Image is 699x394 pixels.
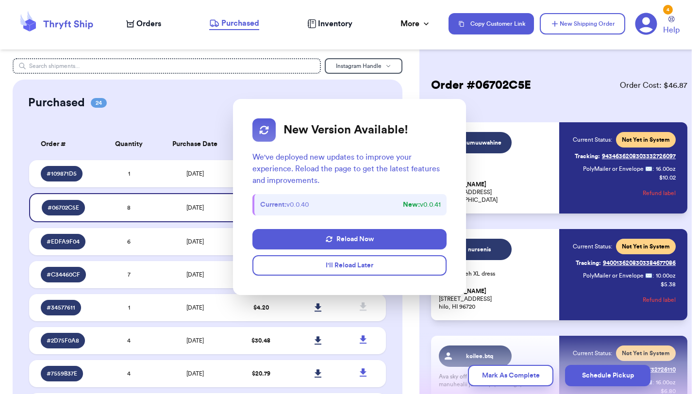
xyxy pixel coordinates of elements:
[260,201,286,208] strong: Current:
[403,200,441,210] span: v 0.0.41
[252,229,447,249] button: Reload Now
[403,201,420,208] strong: New:
[252,151,447,186] p: We've deployed new updates to improve your experience. Reload the page to get the latest features...
[260,200,309,210] span: v 0.0.40
[283,123,408,137] h2: New Version Available!
[252,255,447,276] button: I'll Reload Later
